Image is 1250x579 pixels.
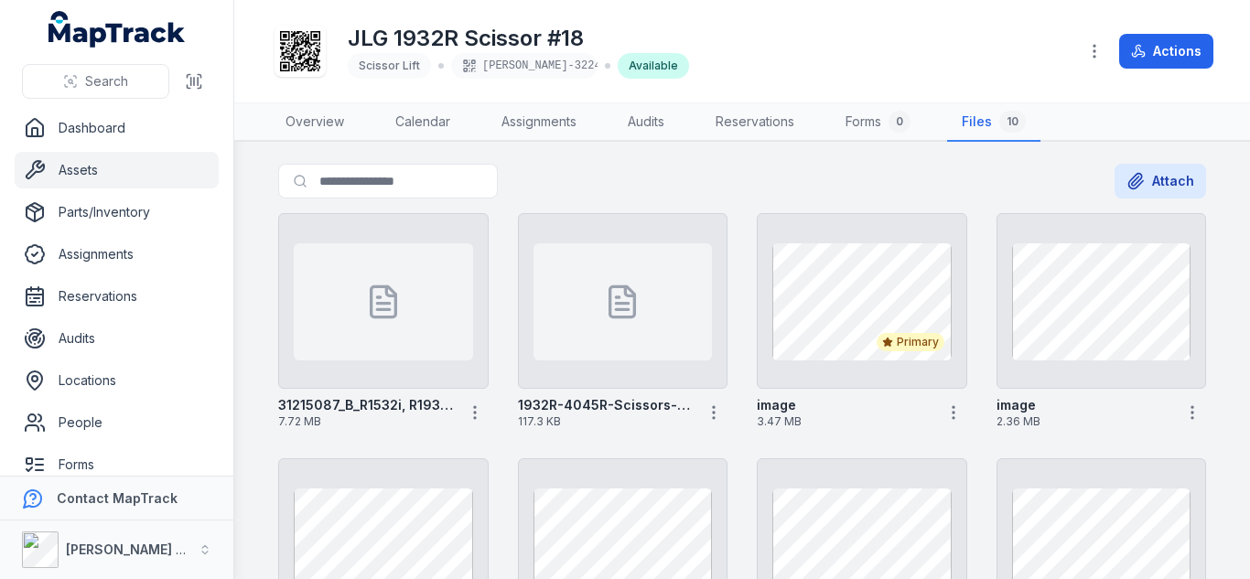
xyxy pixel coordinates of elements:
[15,236,219,273] a: Assignments
[15,362,219,399] a: Locations
[997,414,1172,429] span: 2.36 MB
[15,446,219,483] a: Forms
[999,111,1026,133] div: 10
[278,414,454,429] span: 7.72 MB
[518,414,694,429] span: 117.3 KB
[85,72,128,91] span: Search
[889,111,911,133] div: 0
[22,64,169,99] button: Search
[613,103,679,142] a: Audits
[518,396,694,414] strong: 1932R-4045R-Scissors-Aus-Risk-Assessment-2018
[15,110,219,146] a: Dashboard
[15,404,219,441] a: People
[1115,164,1206,198] button: Attach
[451,53,598,79] div: [PERSON_NAME]-3224
[15,278,219,315] a: Reservations
[271,103,359,142] a: Overview
[618,53,689,79] div: Available
[15,320,219,357] a: Audits
[831,103,925,142] a: Forms0
[57,490,178,506] strong: Contact MapTrack
[1119,34,1213,69] button: Actions
[15,152,219,188] a: Assets
[757,414,932,429] span: 3.47 MB
[66,541,193,557] strong: [PERSON_NAME] Air
[48,11,186,48] a: MapTrack
[487,103,591,142] a: Assignments
[278,396,454,414] strong: 31215087_B_R1532i, R1932i, R1932_JLG_Operation_English
[359,59,420,72] span: Scissor Lift
[997,396,1036,414] strong: image
[381,103,465,142] a: Calendar
[757,396,796,414] strong: image
[348,24,689,53] h1: JLG 1932R Scissor #18
[877,333,944,351] div: Primary
[701,103,809,142] a: Reservations
[15,194,219,231] a: Parts/Inventory
[947,103,1040,142] a: Files10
